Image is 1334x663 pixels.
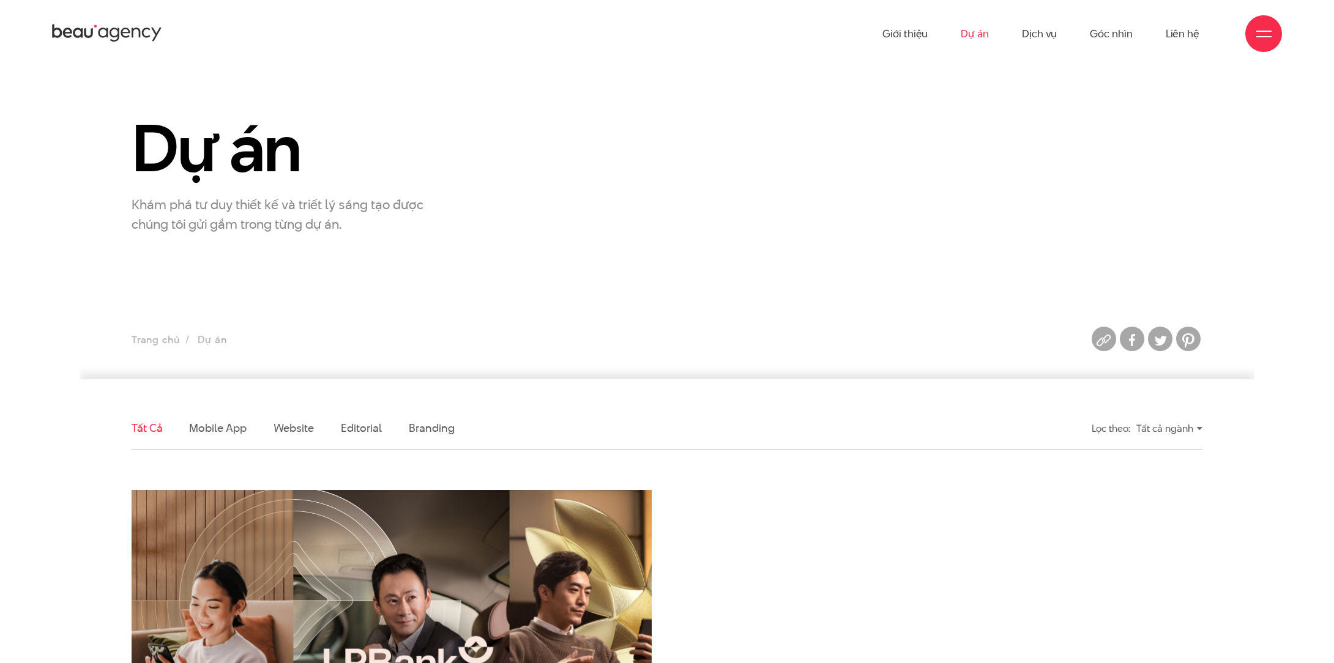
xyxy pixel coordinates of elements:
[274,420,314,435] a: Website
[341,420,382,435] a: Editorial
[1136,418,1202,439] div: Tất cả ngành
[189,420,246,435] a: Mobile app
[132,333,179,347] a: Trang chủ
[409,420,454,435] a: Branding
[132,113,468,183] h1: Dự án
[132,420,162,435] a: Tất cả
[1092,418,1130,439] div: Lọc theo:
[132,194,438,234] p: Khám phá tư duy thiết kế và triết lý sáng tạo được chúng tôi gửi gắm trong từng dự án.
